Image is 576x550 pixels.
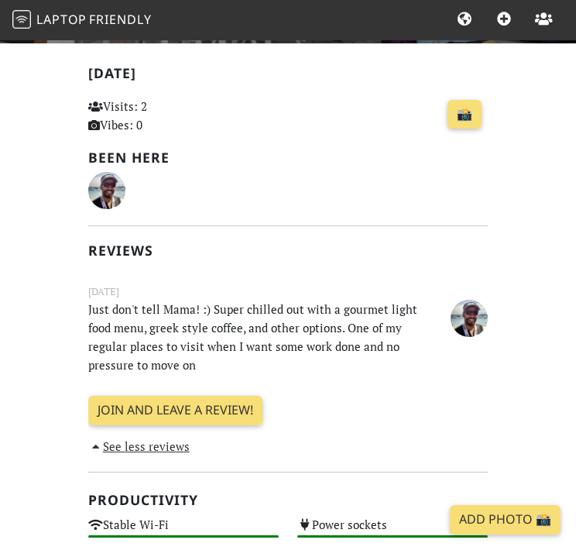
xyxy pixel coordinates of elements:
[79,300,427,374] p: Just don't tell Mama! :) Super chilled out with a gourmet light food menu, greek style coffee, an...
[36,11,87,28] span: Laptop
[88,97,209,134] p: Visits: 2 Vibes: 0
[451,300,488,337] img: 1065-carlos.jpg
[79,514,288,550] div: Stable Wi-Fi
[88,150,488,166] h2: Been here
[88,181,125,197] span: Carlos Monteiro
[79,284,497,300] small: [DATE]
[450,505,561,535] a: Add Photo 📸
[88,242,488,259] h2: Reviews
[447,100,482,129] a: 📸
[88,65,488,88] h2: [DATE]
[12,7,152,34] a: LaptopFriendly LaptopFriendly
[89,11,151,28] span: Friendly
[88,396,262,425] a: Join and leave a review!
[451,309,488,325] span: Carlos Monteiro
[288,514,497,550] div: Power sockets
[12,10,31,29] img: LaptopFriendly
[88,492,488,508] h2: Productivity
[88,438,190,454] a: See less reviews
[88,172,125,209] img: 1065-carlos.jpg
